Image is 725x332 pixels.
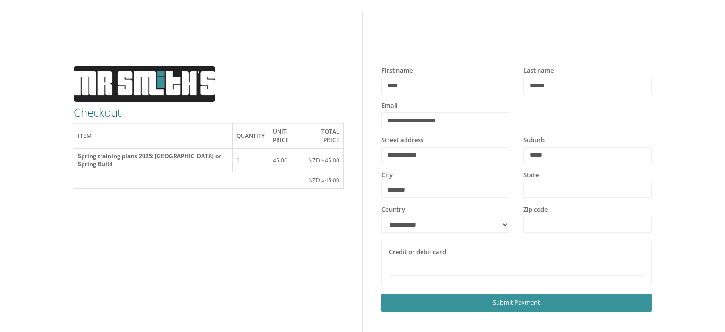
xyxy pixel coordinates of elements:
[523,170,539,180] label: State
[74,106,344,119] h3: Checkout
[74,148,232,172] th: Spring training plans 2025: [GEOGRAPHIC_DATA] or Spring Build
[523,205,548,214] label: Zip code
[523,66,554,76] label: Last name
[304,148,343,172] td: NZD $45.00
[395,264,638,272] iframe: Secure card payment input frame
[381,205,405,214] label: Country
[232,148,269,172] td: 1
[304,172,343,188] td: NZD $45.00
[232,124,269,148] th: Quantity
[523,136,545,145] label: Suburb
[381,170,393,180] label: City
[381,101,398,111] label: Email
[269,148,304,172] td: 45.00
[74,66,215,102] img: MS-Logo-white3.jpg
[389,247,446,257] label: Credit or debit card
[381,66,413,76] label: First name
[381,294,652,311] a: Submit Payment
[304,124,343,148] th: Total price
[269,124,304,148] th: Unit price
[381,136,423,145] label: Street address
[74,124,232,148] th: Item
